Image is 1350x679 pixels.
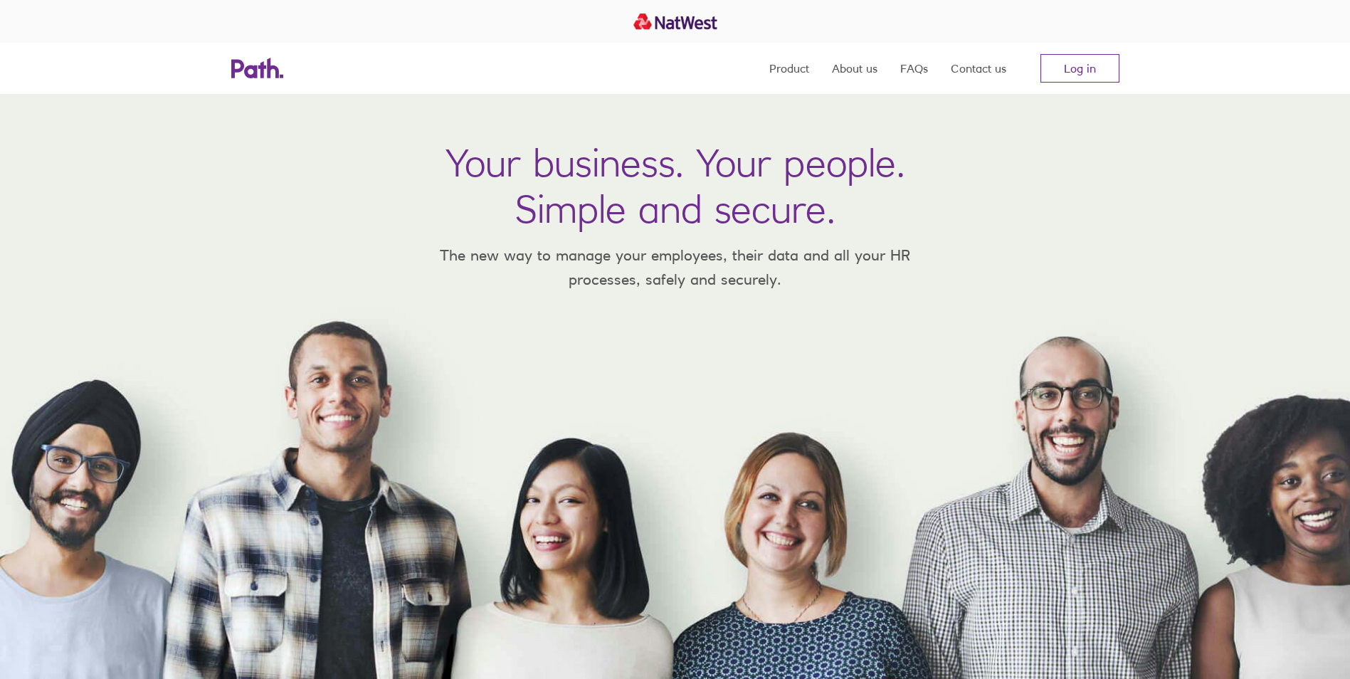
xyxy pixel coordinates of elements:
h1: Your business. Your people. Simple and secure. [445,140,905,232]
a: About us [832,43,877,94]
a: Contact us [951,43,1006,94]
a: Product [769,43,809,94]
p: The new way to manage your employees, their data and all your HR processes, safely and securely. [419,243,932,291]
a: FAQs [900,43,928,94]
a: Log in [1040,54,1119,83]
